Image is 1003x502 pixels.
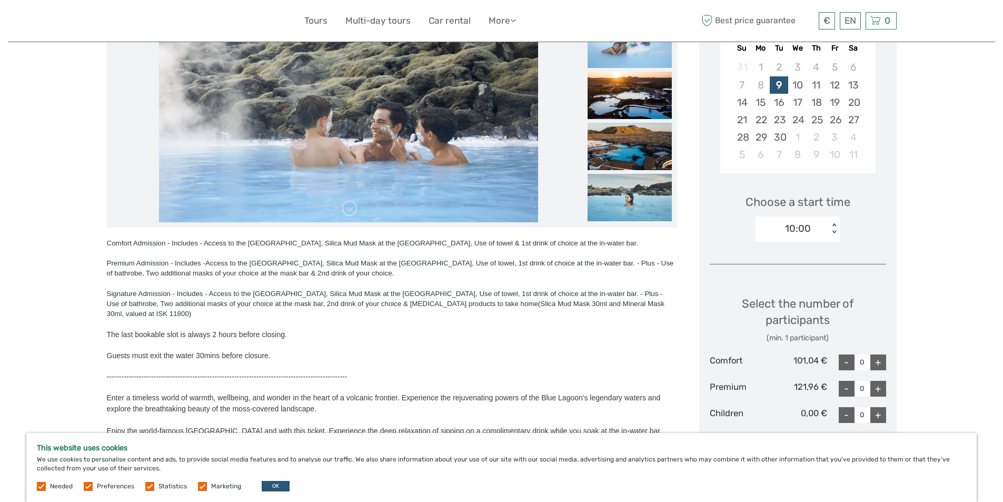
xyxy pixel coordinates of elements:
[770,76,788,94] div: Choose Tuesday, September 9th, 2025
[785,222,811,235] div: 10:00
[840,12,861,29] div: EN
[844,41,862,55] div: Sa
[870,355,886,370] div: +
[770,41,788,55] div: Tu
[844,146,862,163] div: Choose Saturday, October 11th, 2025
[107,330,287,339] span: The last bookable slot is always 2 hours before closing.
[844,76,862,94] div: Choose Saturday, September 13th, 2025
[770,94,788,111] div: Choose Tuesday, September 16th, 2025
[823,15,830,26] span: €
[37,444,966,452] h5: This website uses cookies
[770,129,788,146] div: Choose Tuesday, September 30th, 2025
[588,21,672,68] img: 074d1b25433144c697119fb130ce2944_slider_thumbnail.jpg
[107,427,662,435] span: Enjoy the world-famous [GEOGRAPHIC_DATA] and with this ticket. Experience the deep relaxation of ...
[826,76,844,94] div: Choose Friday, September 12th, 2025
[121,16,134,29] button: Open LiveChat chat widget
[107,8,161,34] img: 632-1a1f61c2-ab70-46c5-a88f-57c82c74ba0d_logo_small.jpg
[788,41,807,55] div: We
[807,76,826,94] div: Choose Thursday, September 11th, 2025
[97,482,134,491] label: Preferences
[768,355,827,370] div: 101,04 €
[107,238,677,248] div: Comfort Admission - Includes - Access to the [GEOGRAPHIC_DATA], Silica Mud Mask at the [GEOGRAPHI...
[699,12,816,29] span: Best price guarantee
[788,111,807,129] div: Choose Wednesday, September 24th, 2025
[345,13,411,28] a: Multi-day tours
[807,58,826,76] div: Not available Thursday, September 4th, 2025
[770,111,788,129] div: Choose Tuesday, September 23rd, 2025
[844,129,862,146] div: Choose Saturday, October 4th, 2025
[807,111,826,129] div: Choose Thursday, September 25th, 2025
[107,382,677,413] span: Enter a timeless world of warmth, wellbeing, and wonder in the heart of a volcanic frontier. Expe...
[588,174,672,221] img: 3e0543b7ae9e4dbc80c3cebf98bdb071_slider_thumbnail.jpg
[107,259,674,277] span: Access to the [GEOGRAPHIC_DATA], Silica Mud Mask at the [GEOGRAPHIC_DATA], Use of towel, 1st drin...
[788,146,807,163] div: Choose Wednesday, October 8th, 2025
[746,194,850,210] span: Choose a start time
[844,94,862,111] div: Choose Saturday, September 20th, 2025
[710,407,769,423] div: Children
[733,76,751,94] div: Not available Sunday, September 7th, 2025
[770,146,788,163] div: Choose Tuesday, October 7th, 2025
[844,111,862,129] div: Choose Saturday, September 27th, 2025
[723,58,872,163] div: month 2025-09
[733,58,751,76] div: Not available Sunday, August 31st, 2025
[710,381,769,397] div: Premium
[751,94,770,111] div: Choose Monday, September 15th, 2025
[807,129,826,146] div: Choose Thursday, October 2nd, 2025
[839,407,855,423] div: -
[710,355,769,370] div: Comfort
[107,372,347,381] span: --------------------------------------------------------------------------------------------------
[788,58,807,76] div: Not available Wednesday, September 3rd, 2025
[844,58,862,76] div: Not available Saturday, September 6th, 2025
[768,407,827,423] div: 0,00 €
[733,94,751,111] div: Choose Sunday, September 14th, 2025
[710,296,886,343] div: Select the number of participants
[839,381,855,397] div: -
[826,111,844,129] div: Choose Friday, September 26th, 2025
[304,13,327,28] a: Tours
[826,41,844,55] div: Fr
[768,381,827,397] div: 121,96 €
[489,13,516,28] a: More
[870,407,886,423] div: +
[751,41,770,55] div: Mo
[588,123,672,170] img: f216d22835d84a2e8f6058e6c88ba296_slider_thumbnail.jpg
[770,58,788,76] div: Not available Tuesday, September 2nd, 2025
[107,258,677,278] div: Premium Admission - Includes -
[107,290,207,298] span: Signature Admission - Includes -
[807,94,826,111] div: Choose Thursday, September 18th, 2025
[733,129,751,146] div: Choose Sunday, September 28th, 2025
[50,482,73,491] label: Needed
[158,482,187,491] label: Statistics
[826,94,844,111] div: Choose Friday, September 19th, 2025
[883,15,892,26] span: 0
[107,351,271,360] span: Guests must exit the water 30mins before closure.
[807,146,826,163] div: Choose Thursday, October 9th, 2025
[733,111,751,129] div: Choose Sunday, September 21st, 2025
[751,76,770,94] div: Not available Monday, September 8th, 2025
[588,72,672,119] img: d9bf8667d031459cbd5a0f097f6a92b7_slider_thumbnail.jpg
[839,355,855,370] div: -
[870,381,886,397] div: +
[788,76,807,94] div: Choose Wednesday, September 10th, 2025
[107,290,664,318] span: Access to the [GEOGRAPHIC_DATA], Silica Mud Mask at the [GEOGRAPHIC_DATA], Use of towel, 1st drin...
[733,146,751,163] div: Choose Sunday, October 5th, 2025
[26,433,977,502] div: We use cookies to personalise content and ads, to provide social media features and to analyse ou...
[429,13,471,28] a: Car rental
[211,482,241,491] label: Marketing
[826,146,844,163] div: Choose Friday, October 10th, 2025
[751,111,770,129] div: Choose Monday, September 22nd, 2025
[830,223,839,234] div: < >
[788,94,807,111] div: Choose Wednesday, September 17th, 2025
[15,18,119,27] p: We're away right now. Please check back later!
[733,41,751,55] div: Su
[262,481,290,491] button: OK
[788,129,807,146] div: Choose Wednesday, October 1st, 2025
[751,58,770,76] div: Not available Monday, September 1st, 2025
[826,129,844,146] div: Choose Friday, October 3rd, 2025
[710,333,886,343] div: (min. 1 participant)
[807,41,826,55] div: Th
[751,146,770,163] div: Choose Monday, October 6th, 2025
[826,58,844,76] div: Not available Friday, September 5th, 2025
[751,129,770,146] div: Choose Monday, September 29th, 2025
